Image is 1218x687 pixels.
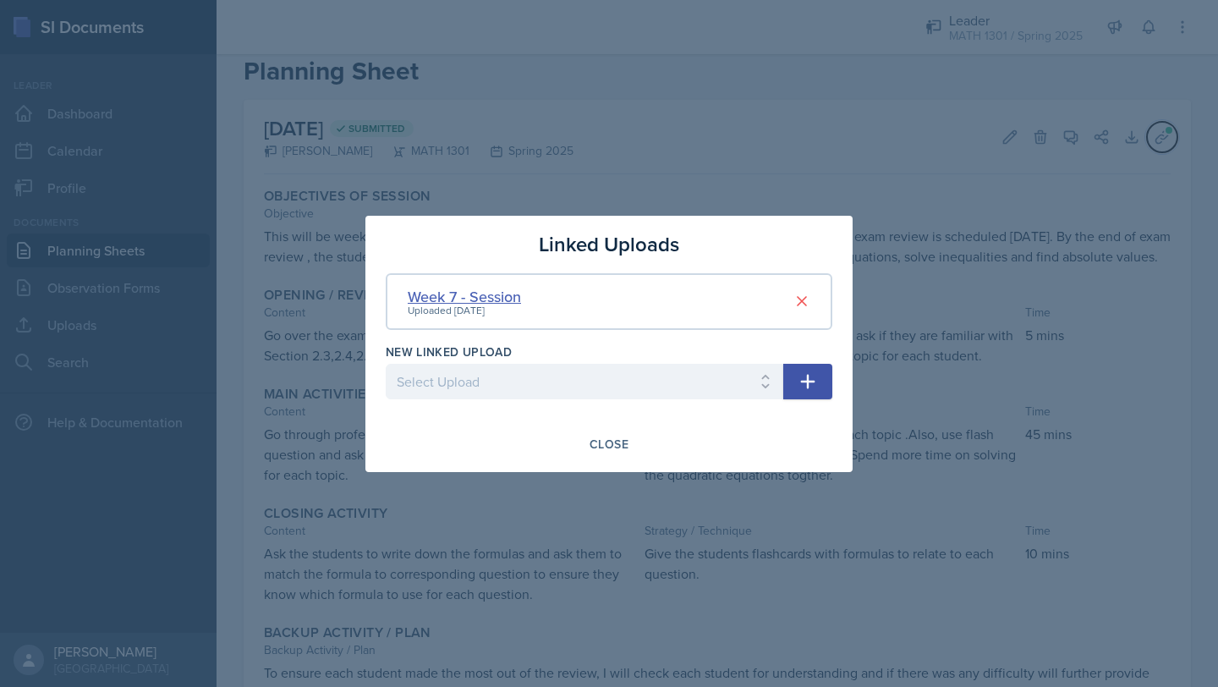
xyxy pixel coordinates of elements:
h3: Linked Uploads [539,229,679,260]
div: Uploaded [DATE] [408,303,521,318]
button: Close [579,430,639,459]
label: New Linked Upload [386,343,512,360]
div: Week 7 - Session [408,285,521,308]
div: Close [590,437,628,451]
